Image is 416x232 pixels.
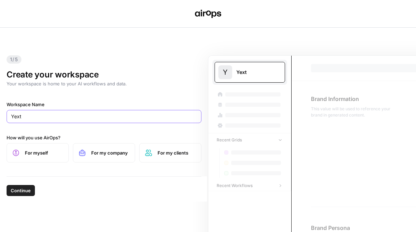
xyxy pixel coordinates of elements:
span: For myself [25,149,63,156]
label: How will you use AirOps? [7,134,201,141]
input: SpaceOps [11,113,197,120]
span: 1/5 [7,55,21,64]
h1: Create your workspace [7,69,201,80]
p: Your workspace is home to your AI workflows and data. [7,80,201,87]
span: For my company [91,149,129,156]
label: Workspace Name [7,101,201,108]
span: Continue [11,187,31,194]
button: Continue [7,185,35,196]
span: Y [223,67,228,77]
span: For my clients [158,149,196,156]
